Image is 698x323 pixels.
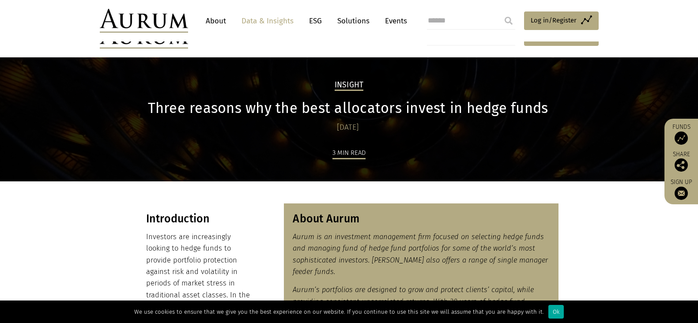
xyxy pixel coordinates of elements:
img: Access Funds [675,131,688,145]
h1: Three reasons why the best allocators invest in hedge funds [137,100,559,117]
h2: Insight [335,80,364,91]
img: Share this post [675,158,688,172]
img: Aurum [100,9,188,33]
a: Events [381,13,407,29]
div: Share [669,151,694,172]
input: Submit [500,12,517,30]
a: Sign up [669,178,694,200]
a: Data & Insights [237,13,298,29]
h3: About Aurum [293,212,550,225]
span: Log in/Register [531,15,577,26]
em: Aurum is an investment management firm focused on selecting hedge funds and managing fund of hedg... [293,233,548,276]
a: About [201,13,230,29]
div: Ok [548,305,564,319]
a: Funds [669,123,694,145]
a: ESG [305,13,326,29]
div: 3 min read [332,147,366,159]
a: Log in/Register [524,11,599,30]
div: [DATE] [137,121,559,134]
h3: Introduction [146,212,256,225]
img: Sign up to our newsletter [675,187,688,200]
a: Solutions [333,13,374,29]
